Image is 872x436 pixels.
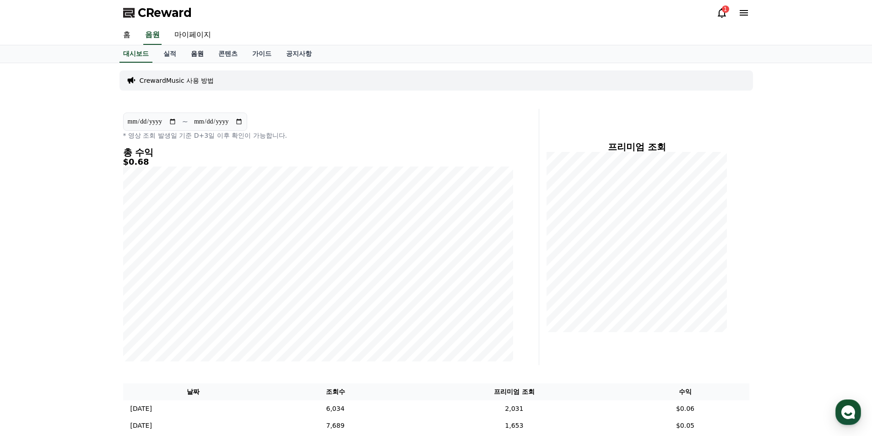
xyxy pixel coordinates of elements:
[29,304,34,311] span: 홈
[143,26,162,45] a: 음원
[621,400,749,417] td: $0.06
[407,400,621,417] td: 2,031
[123,147,513,157] h4: 총 수익
[621,383,749,400] th: 수익
[156,45,184,63] a: 실적
[547,142,727,152] h4: 프리미엄 조회
[245,45,279,63] a: 가이드
[264,417,407,434] td: 7,689
[3,290,60,313] a: 홈
[84,304,95,312] span: 대화
[123,131,513,140] p: * 영상 조회 발생일 기준 D+3일 이후 확인이 가능합니다.
[141,304,152,311] span: 설정
[167,26,218,45] a: 마이페이지
[407,417,621,434] td: 1,653
[123,157,513,167] h5: $0.68
[184,45,211,63] a: 음원
[279,45,319,63] a: 공지사항
[119,45,152,63] a: 대시보드
[138,5,192,20] span: CReward
[130,421,152,431] p: [DATE]
[407,383,621,400] th: 프리미엄 조회
[722,5,729,13] div: 1
[123,383,264,400] th: 날짜
[264,383,407,400] th: 조회수
[140,76,214,85] a: CrewardMusic 사용 방법
[60,290,118,313] a: 대화
[116,26,138,45] a: 홈
[118,290,176,313] a: 설정
[716,7,727,18] a: 1
[130,404,152,414] p: [DATE]
[211,45,245,63] a: 콘텐츠
[123,5,192,20] a: CReward
[264,400,407,417] td: 6,034
[182,116,188,127] p: ~
[621,417,749,434] td: $0.05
